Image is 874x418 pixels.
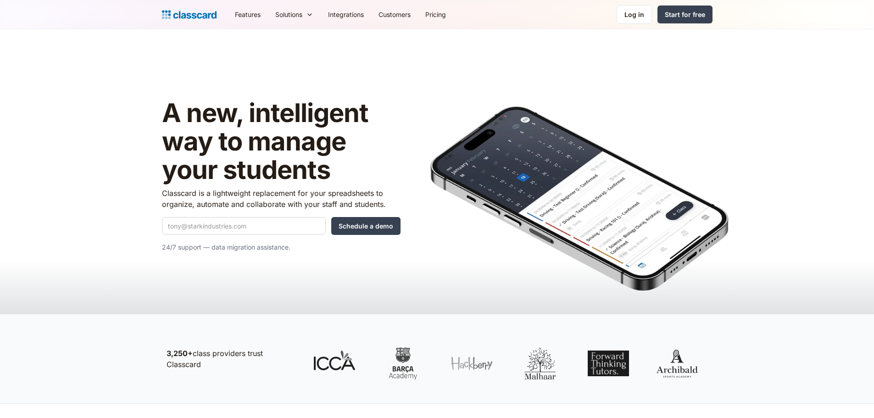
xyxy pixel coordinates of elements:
a: Integrations [321,4,371,25]
a: Start for free [657,6,713,23]
div: Log in [624,10,644,19]
form: Quick Demo Form [162,217,401,235]
input: Schedule a demo [331,217,401,235]
p: Classcard is a lightweight replacement for your spreadsheets to organize, automate and collaborat... [162,188,401,210]
p: 24/7 support — data migration assistance. [162,242,401,253]
a: Features [228,4,268,25]
input: tony@starkindustries.com [162,217,326,234]
div: Start for free [665,10,705,19]
p: class providers trust Classcard [167,348,295,370]
h1: A new, intelligent way to manage your students [162,99,401,184]
a: Logo [162,8,217,21]
strong: 3,250+ [167,349,193,358]
a: Log in [617,5,652,24]
a: Pricing [418,4,453,25]
a: Customers [371,4,418,25]
div: Solutions [275,10,302,19]
div: Solutions [268,4,321,25]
